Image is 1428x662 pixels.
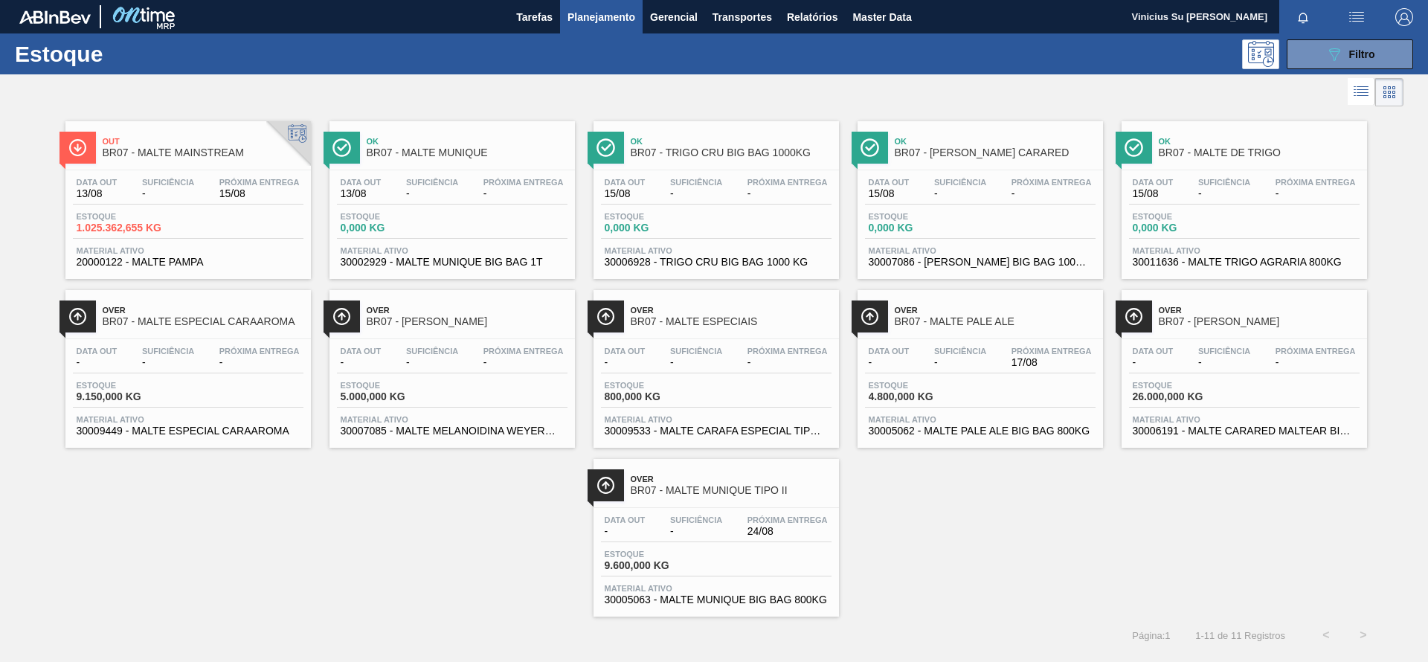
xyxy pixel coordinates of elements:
span: BR07 - MALTE CARARED [1159,316,1360,327]
span: Suficiência [1198,178,1250,187]
span: Estoque [77,212,181,221]
span: - [670,188,722,199]
span: Página : 1 [1132,630,1170,641]
span: Data out [341,178,382,187]
a: ÍconeOkBR07 - MALTE DE TRIGOData out15/08Suficiência-Próxima Entrega-Estoque0,000 KGMaterial ativ... [1110,110,1374,279]
img: Ícone [332,138,351,157]
span: 30007085 - MALTE MELANOIDINA WEYERMANN BIGBAG1000KG [341,425,564,437]
span: Estoque [77,381,181,390]
span: - [605,357,646,368]
span: - [670,526,722,537]
span: 26.000,000 KG [1133,391,1237,402]
img: Ícone [861,307,879,326]
span: - [483,357,564,368]
span: Suficiência [406,178,458,187]
span: - [1198,188,1250,199]
span: Ok [367,137,567,146]
span: - [77,357,118,368]
span: Material ativo [605,246,828,255]
span: Ok [895,137,1096,146]
span: Próxima Entrega [1011,347,1092,356]
a: ÍconeOutBR07 - MALTE MAINSTREAMData out13/08Suficiência-Próxima Entrega15/08Estoque1.025.362,655 ... [54,110,318,279]
img: Ícone [68,138,87,157]
a: ÍconeOverBR07 - [PERSON_NAME]Data out-Suficiência-Próxima Entrega-Estoque5.000,000 KGMaterial ati... [318,279,582,448]
span: - [747,188,828,199]
span: 1 - 11 de 11 Registros [1193,630,1285,641]
span: BR07 - MALTE DE TRIGO [1159,147,1360,158]
h1: Estoque [15,45,237,62]
span: Suficiência [670,515,722,524]
span: Suficiência [406,347,458,356]
img: Ícone [596,138,615,157]
a: ÍconeOkBR07 - MALTE MUNIQUEData out13/08Suficiência-Próxima Entrega-Estoque0,000 KGMaterial ativo... [318,110,582,279]
span: - [406,357,458,368]
span: BR07 - MALTE MAINSTREAM [103,147,303,158]
img: Ícone [596,476,615,495]
span: Data out [869,347,910,356]
button: < [1308,617,1345,654]
span: 0,000 KG [1133,222,1237,234]
span: 0,000 KG [341,222,445,234]
span: Data out [605,515,646,524]
span: BR07 - MALTE MUNIQUE TIPO II [631,485,832,496]
span: Próxima Entrega [1276,178,1356,187]
span: Estoque [605,381,709,390]
span: Ok [1159,137,1360,146]
span: BR07 - MALTE WEYERMANN CARARED [895,147,1096,158]
span: Data out [605,178,646,187]
span: Data out [77,347,118,356]
span: 30007086 - MALTE CARARED WEYERMANN BIG BAG 1000 KG [869,257,1092,268]
span: 15/08 [1133,188,1174,199]
a: ÍconeOverBR07 - MALTE ESPECIAL CARAAROMAData out-Suficiência-Próxima Entrega-Estoque9.150,000 KGM... [54,279,318,448]
span: 13/08 [77,188,118,199]
span: Estoque [869,381,973,390]
span: Ok [631,137,832,146]
span: Data out [869,178,910,187]
button: Notificações [1279,7,1327,28]
span: Próxima Entrega [1011,178,1092,187]
span: Estoque [1133,381,1237,390]
span: BR07 - MALTE ESPECIAIS [631,316,832,327]
span: 15/08 [219,188,300,199]
span: Suficiência [670,347,722,356]
span: 17/08 [1011,357,1092,368]
span: - [747,357,828,368]
span: Planejamento [567,8,635,26]
span: Data out [1133,178,1174,187]
span: BR07 - MALTE MELANOIDINA [367,316,567,327]
span: 30006191 - MALTE CARARED MALTEAR BIG BAG 1000KG [1133,425,1356,437]
a: ÍconeOverBR07 - MALTE MUNIQUE TIPO IIData out-Suficiência-Próxima Entrega24/08Estoque9.600,000 KG... [582,448,846,617]
span: Estoque [605,550,709,559]
span: Estoque [869,212,973,221]
a: ÍconeOverBR07 - MALTE PALE ALEData out-Suficiência-Próxima Entrega17/08Estoque4.800,000 KGMateria... [846,279,1110,448]
span: 1.025.362,655 KG [77,222,181,234]
span: 30009449 - MALTE ESPECIAL CARAAROMA [77,425,300,437]
a: ÍconeOkBR07 - [PERSON_NAME] CARAREDData out15/08Suficiência-Próxima Entrega-Estoque0,000 KGMateri... [846,110,1110,279]
span: Material ativo [341,246,564,255]
span: 9.150,000 KG [77,391,181,402]
span: Material ativo [1133,246,1356,255]
span: Estoque [341,212,445,221]
span: - [1011,188,1092,199]
span: - [1276,188,1356,199]
img: Ícone [1125,307,1143,326]
span: Estoque [341,381,445,390]
span: 5.000,000 KG [341,391,445,402]
span: Tarefas [516,8,553,26]
span: 0,000 KG [605,222,709,234]
span: 30011636 - MALTE TRIGO AGRARIA 800KG [1133,257,1356,268]
span: BR07 - MALTE MUNIQUE [367,147,567,158]
div: Visão em Lista [1348,78,1375,106]
a: ÍconeOverBR07 - [PERSON_NAME]Data out-Suficiência-Próxima Entrega-Estoque26.000,000 KGMaterial at... [1110,279,1374,448]
span: Material ativo [605,415,828,424]
img: Ícone [68,307,87,326]
span: Material ativo [869,246,1092,255]
span: 4.800,000 KG [869,391,973,402]
span: - [1198,357,1250,368]
span: - [219,357,300,368]
span: Transportes [713,8,772,26]
span: Próxima Entrega [1276,347,1356,356]
span: Material ativo [77,415,300,424]
span: Estoque [605,212,709,221]
span: Próxima Entrega [483,347,564,356]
